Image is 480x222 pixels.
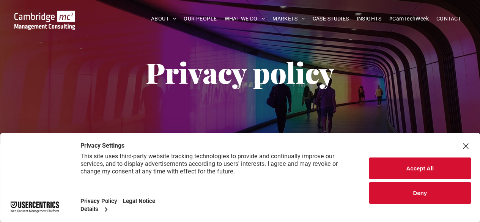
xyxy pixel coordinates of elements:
img: Cambridge MC Logo [14,11,76,30]
span: Privacy policy [146,53,334,91]
a: CONTACT [433,13,465,25]
a: MARKETS [269,13,308,25]
a: WHAT WE DO [221,13,269,25]
a: #CamTechWeek [385,13,433,25]
a: INSIGHTS [353,13,385,25]
a: ABOUT [147,13,180,25]
a: CASE STUDIES [309,13,353,25]
a: OUR PEOPLE [180,13,220,25]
